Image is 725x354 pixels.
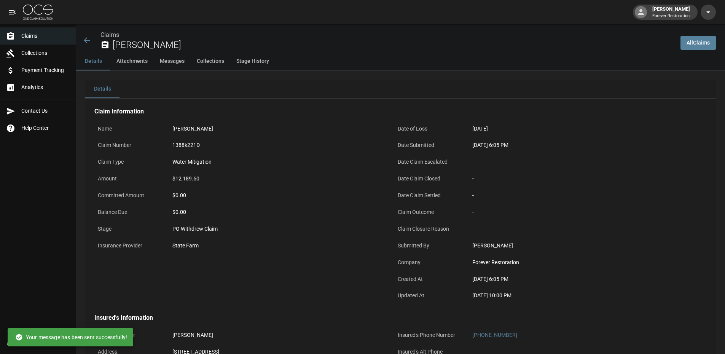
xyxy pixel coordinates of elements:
button: Attachments [110,52,154,70]
div: [PERSON_NAME] [472,242,682,250]
p: Created At [394,272,463,287]
p: Amount [94,171,163,186]
div: Forever Restoration [472,258,682,266]
p: Submitted By [394,238,463,253]
p: Committed Amount [94,188,163,203]
div: - [472,175,682,183]
span: Analytics [21,83,70,91]
div: [PERSON_NAME] [172,125,382,133]
a: [PHONE_NUMBER] [472,332,517,338]
div: - [472,158,682,166]
span: Contact Us [21,107,70,115]
p: Date of Loss [394,121,463,136]
p: Date Claim Settled [394,188,463,203]
p: Insured's Phone Number [394,328,463,343]
div: $0.00 [172,208,382,216]
span: Collections [21,49,70,57]
a: Claims [100,31,119,38]
span: Claims [21,32,70,40]
div: - [472,208,682,216]
span: Help Center [21,124,70,132]
p: Claim Closure Reason [394,222,463,236]
p: Company [394,255,463,270]
div: State Farm [172,242,382,250]
div: [DATE] 6:05 PM [472,141,682,149]
p: Claim Outcome [394,205,463,220]
div: [PERSON_NAME] [172,331,382,339]
h2: [PERSON_NAME] [113,40,674,51]
p: Stage [94,222,163,236]
div: details tabs [85,80,716,98]
div: [DATE] 10:00 PM [472,292,682,300]
div: PO Withdrew Claim [172,225,382,233]
span: Payment Tracking [21,66,70,74]
img: ocs-logo-white-transparent.png [23,5,53,20]
div: Water Mitigation [172,158,382,166]
p: Claim Type [94,155,163,169]
div: $12,189.60 [172,175,382,183]
nav: breadcrumb [100,30,674,40]
p: Updated At [394,288,463,303]
p: Date Claim Closed [394,171,463,186]
p: Date Submitted [394,138,463,153]
div: - [472,225,682,233]
h4: Insured's Information [94,314,685,322]
p: Forever Restoration [652,13,690,19]
div: [DATE] 6:05 PM [472,275,682,283]
div: © 2025 One Claim Solution [7,340,69,348]
div: - [472,191,682,199]
div: Your message has been sent successfully! [15,330,127,344]
button: open drawer [5,5,20,20]
h4: Claim Information [94,108,685,115]
div: [PERSON_NAME] [649,5,693,19]
p: Claim Number [94,138,163,153]
div: 1388k221D [172,141,382,149]
p: Balance Due [94,205,163,220]
p: Name [94,121,163,136]
p: Insurance Provider [94,238,163,253]
button: Messages [154,52,191,70]
div: $0.00 [172,191,382,199]
div: anchor tabs [76,52,725,70]
button: Details [76,52,110,70]
button: Collections [191,52,230,70]
button: Details [85,80,120,98]
a: AllClaims [680,36,716,50]
div: [DATE] [472,125,682,133]
button: Stage History [230,52,275,70]
p: Date Claim Escalated [394,155,463,169]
